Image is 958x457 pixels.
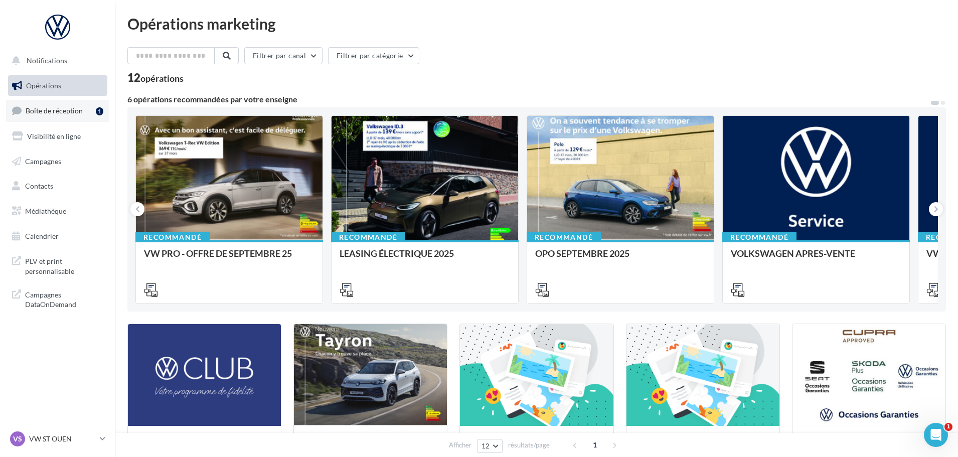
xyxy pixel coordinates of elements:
span: Calendrier [25,232,59,240]
a: VS VW ST OUEN [8,429,107,448]
a: Campagnes DataOnDemand [6,284,109,314]
span: Notifications [27,56,67,65]
span: Campagnes [25,157,61,165]
a: Opérations [6,75,109,96]
span: Visibilité en ligne [27,132,81,140]
div: Recommandé [331,232,405,243]
div: VW PRO - OFFRE DE SEPTEMBRE 25 [144,248,314,268]
div: Opérations marketing [127,16,946,31]
a: Visibilité en ligne [6,126,109,147]
p: VW ST OUEN [29,434,96,444]
div: Recommandé [135,232,210,243]
a: Boîte de réception1 [6,100,109,121]
div: Recommandé [527,232,601,243]
span: Opérations [26,81,61,90]
span: résultats/page [508,440,550,450]
span: 1 [587,437,603,453]
div: LEASING ÉLECTRIQUE 2025 [340,248,510,268]
span: 12 [482,442,490,450]
a: Campagnes [6,151,109,172]
div: opérations [140,74,184,83]
span: Médiathèque [25,207,66,215]
div: 1 [96,107,103,115]
span: Afficher [449,440,471,450]
span: PLV et print personnalisable [25,254,103,276]
a: PLV et print personnalisable [6,250,109,280]
button: 12 [477,439,503,453]
div: Recommandé [722,232,796,243]
a: Contacts [6,176,109,197]
span: Contacts [25,182,53,190]
iframe: Intercom live chat [924,423,948,447]
span: 1 [944,423,952,431]
a: Médiathèque [6,201,109,222]
button: Notifications [6,50,105,71]
div: VOLKSWAGEN APRES-VENTE [731,248,901,268]
span: Boîte de réception [26,106,83,115]
a: Calendrier [6,226,109,247]
div: 6 opérations recommandées par votre enseigne [127,95,930,103]
span: Campagnes DataOnDemand [25,288,103,310]
button: Filtrer par catégorie [328,47,419,64]
div: OPO SEPTEMBRE 2025 [535,248,706,268]
button: Filtrer par canal [244,47,323,64]
div: 12 [127,72,184,83]
span: VS [13,434,22,444]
